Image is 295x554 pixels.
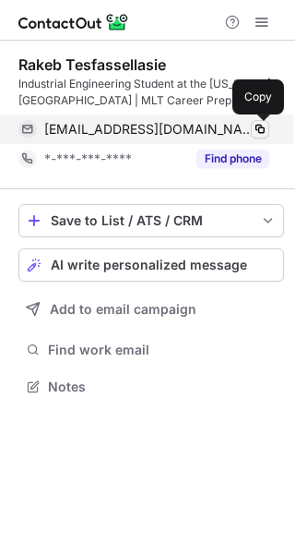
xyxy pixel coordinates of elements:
[51,213,252,228] div: Save to List / ATS / CRM
[196,150,269,168] button: Reveal Button
[18,337,284,363] button: Find work email
[48,342,277,358] span: Find work email
[18,293,284,326] button: Add to email campaign
[44,121,255,138] span: [EMAIL_ADDRESS][DOMAIN_NAME]
[48,379,277,395] span: Notes
[18,55,166,74] div: Rakeb Tesfassellasie
[18,374,284,400] button: Notes
[51,258,247,272] span: AI write personalized message
[18,11,129,33] img: ContactOut v5.3.10
[18,204,284,237] button: save-profile-one-click
[18,76,284,109] div: Industrial Engineering Student at the [US_STATE][GEOGRAPHIC_DATA] | MLT Career Prep Fellow '26 | ...
[18,248,284,282] button: AI write personalized message
[50,302,196,317] span: Add to email campaign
